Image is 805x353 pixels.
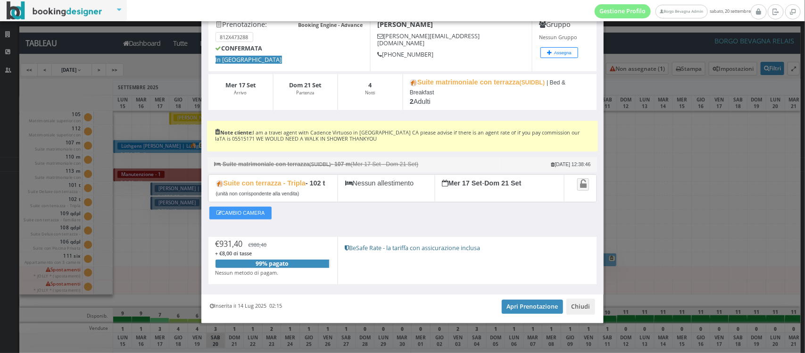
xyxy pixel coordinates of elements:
[216,260,330,268] div: 99% pagato
[216,32,253,42] small: 812X473288
[540,47,578,58] button: Assegna
[223,250,252,257] span: 8,00 di tasse
[410,78,545,86] b: Suite matrimoniale con terrazza
[566,299,596,315] button: Chiudi
[216,250,252,257] span: + €
[410,79,565,96] small: | Bed & Breakfast
[216,269,279,276] small: Nessun metodo di pagam.
[249,241,267,248] span: €
[220,239,243,249] span: 931,40
[377,33,525,47] h5: [PERSON_NAME][EMAIL_ADDRESS][DOMAIN_NAME]
[215,130,590,142] h6: I am a travel agent with Cadence Virtuoso in [GEOGRAPHIC_DATA] CA please advise if there is an ag...
[223,161,351,168] b: Suite matrimoniale con terrazza - 107 m
[216,20,363,28] h4: Prenotazione:
[595,4,651,18] a: Gestione Profilo
[520,79,545,86] small: (SUIDBL)
[577,178,589,190] a: Attiva il blocco spostamento
[410,79,417,86] img: room-undefined.png
[296,90,314,96] small: Partenza
[216,179,306,187] b: Suite con terrazza - Tripla
[338,175,435,202] div: Nessun allestimento
[216,44,263,52] b: CONFERMATA
[210,303,282,309] h6: Inserita il 14 Lug 2025 02:15
[410,98,414,105] b: 2
[306,179,325,187] b: - 102 t
[377,20,433,29] b: [PERSON_NAME]
[7,1,102,20] img: BookingDesigner.com
[539,20,590,28] h4: Gruppo
[656,5,707,18] a: Borgo Bevagna Admin
[595,4,751,18] span: sabato, 20 settembre
[216,239,243,249] span: €
[234,90,247,96] small: Arrivo
[403,74,597,110] div: Adulti
[225,81,256,89] b: Mer 17 Set
[442,179,482,187] b: Mer 17 Set
[377,51,525,58] h5: [PHONE_NUMBER]
[502,300,564,314] a: Apri Prenotazione
[209,207,272,219] button: CAMBIO CAMERA
[309,162,331,167] small: (SUIDBL)
[365,90,375,96] small: Notti
[551,162,591,167] small: [DATE] 12:38:46
[345,244,589,252] h5: BeSafe Rate - la tariffa con assicurazione inclusa
[215,129,253,136] b: Note cliente:
[208,157,500,172] small: (Mer 17 Set - Dom 21 Set)
[484,179,521,187] b: Dom 21 Set
[216,56,282,64] span: In [GEOGRAPHIC_DATA]
[216,180,224,187] img: room-undefined.png
[368,81,372,89] b: 4
[298,21,363,28] b: Booking Engine - Advance
[216,191,299,196] small: (unità non corrispondente alla vendita)
[289,81,321,89] b: Dom 21 Set
[539,34,577,41] small: Nessun Gruppo
[251,241,267,248] span: 980,40
[435,175,564,202] div: -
